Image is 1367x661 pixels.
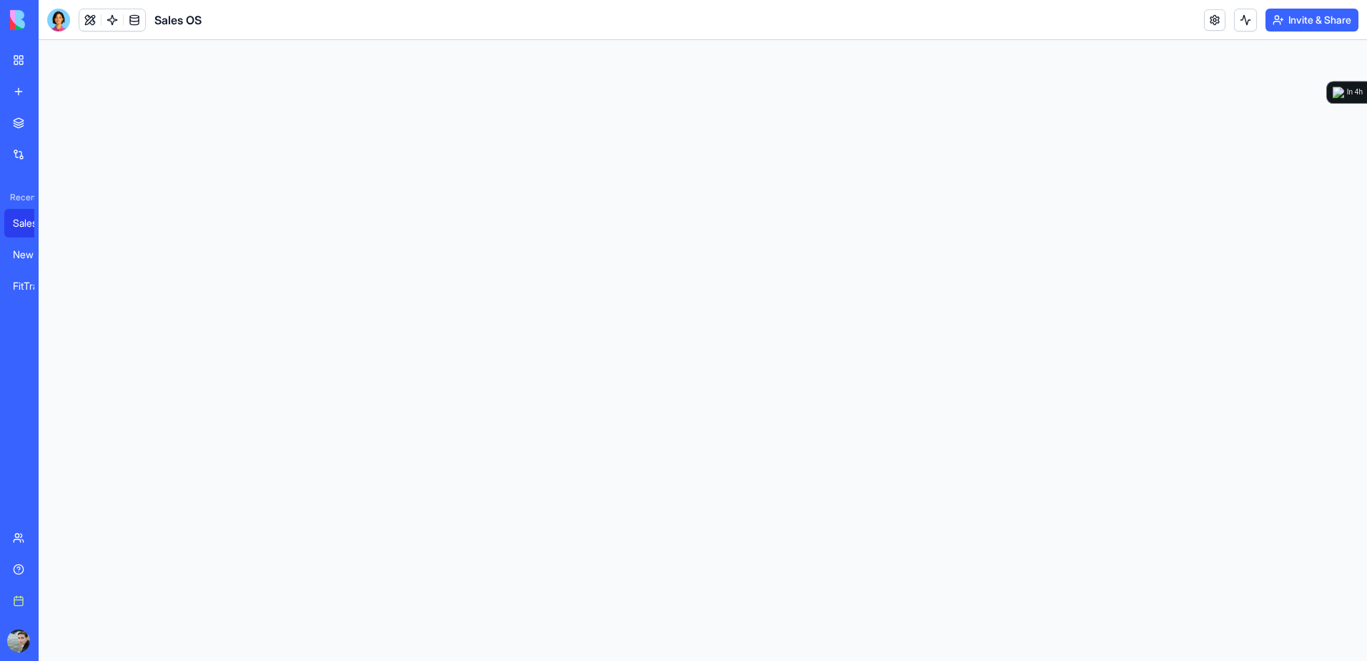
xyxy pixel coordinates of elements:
[1265,9,1358,31] button: Invite & Share
[4,272,61,300] a: FitTracker Pro
[4,240,61,269] a: New App
[1333,87,1344,98] img: logo
[4,209,61,238] a: Sales OS
[13,279,53,293] div: FitTracker Pro
[7,630,30,652] img: ACg8ocLgft2zbYhxCVX_QnRk8wGO17UHpwh9gymK_VQRDnGx1cEcXohv=s96-c
[13,216,53,230] div: Sales OS
[10,10,99,30] img: logo
[1347,87,1363,98] div: In 4h
[4,192,34,203] span: Recent
[13,248,53,262] div: New App
[154,11,202,29] span: Sales OS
